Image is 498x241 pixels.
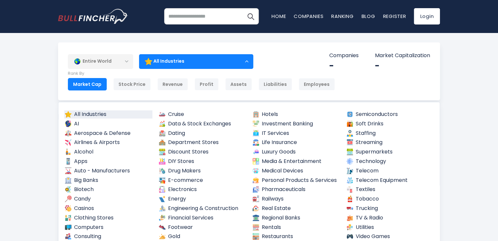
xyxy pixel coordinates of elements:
div: Revenue [157,78,188,90]
div: - [375,61,430,71]
a: Register [383,13,406,20]
a: Clothing Stores [64,214,152,222]
a: Life Insurance [252,138,340,147]
div: Assets [225,78,252,90]
a: Pharmaceuticals [252,185,340,194]
a: Airlines & Airports [64,138,152,147]
a: Casinos [64,204,152,213]
a: Luxury Goods [252,148,340,156]
a: Consulting [64,233,152,241]
a: Staffing [346,129,434,137]
a: Hotels [252,110,340,119]
div: All Industries [139,54,253,69]
a: Department Stores [158,138,246,147]
div: Employees [299,78,335,90]
a: Big Banks [64,176,152,185]
a: TV & Radio [346,214,434,222]
a: Telecom Equipment [346,176,434,185]
div: - [329,61,359,71]
a: E-commerce [158,176,246,185]
a: Go to homepage [58,9,128,24]
a: Textiles [346,185,434,194]
button: Search [242,8,259,24]
a: Footwear [158,223,246,232]
a: Dating [158,129,246,137]
a: Gold [158,233,246,241]
p: Companies [329,52,359,59]
a: Cruise [158,110,246,119]
a: Tobacco [346,195,434,203]
a: Railways [252,195,340,203]
a: Data & Stock Exchanges [158,120,246,128]
div: Market Cap [68,78,107,90]
div: Liabilities [258,78,292,90]
a: Restaurants [252,233,340,241]
p: Market Capitalization [375,52,430,59]
a: Soft Drinks [346,120,434,128]
a: Companies [294,13,323,20]
a: Rentals [252,223,340,232]
a: Alcohol [64,148,152,156]
p: Rank By [68,71,335,76]
a: Discount Stores [158,148,246,156]
a: Auto - Manufacturers [64,167,152,175]
a: Video Games [346,233,434,241]
a: Regional Banks [252,214,340,222]
a: Technology [346,157,434,166]
a: Biotech [64,185,152,194]
a: Energy [158,195,246,203]
a: Streaming [346,138,434,147]
a: Financial Services [158,214,246,222]
div: Entire World [68,54,133,69]
a: Candy [64,195,152,203]
a: Computers [64,223,152,232]
div: Profit [195,78,219,90]
a: Login [414,8,440,24]
a: Personal Products & Services [252,176,340,185]
a: Engineering & Construction [158,204,246,213]
a: Home [272,13,286,20]
a: Medical Devices [252,167,340,175]
a: Supermarkets [346,148,434,156]
a: Aerospace & Defense [64,129,152,137]
a: Apps [64,157,152,166]
a: Electronics [158,185,246,194]
a: Trucking [346,204,434,213]
a: AI [64,120,152,128]
a: Drug Makers [158,167,246,175]
a: Semiconductors [346,110,434,119]
a: Blog [361,13,375,20]
a: IT Services [252,129,340,137]
a: Utilities [346,223,434,232]
a: Telecom [346,167,434,175]
div: Stock Price [113,78,151,90]
a: Real Estate [252,204,340,213]
a: Investment Banking [252,120,340,128]
a: DIY Stores [158,157,246,166]
a: Media & Entertainment [252,157,340,166]
a: Ranking [331,13,353,20]
a: All Industries [64,110,152,119]
img: bullfincher logo [58,9,128,24]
